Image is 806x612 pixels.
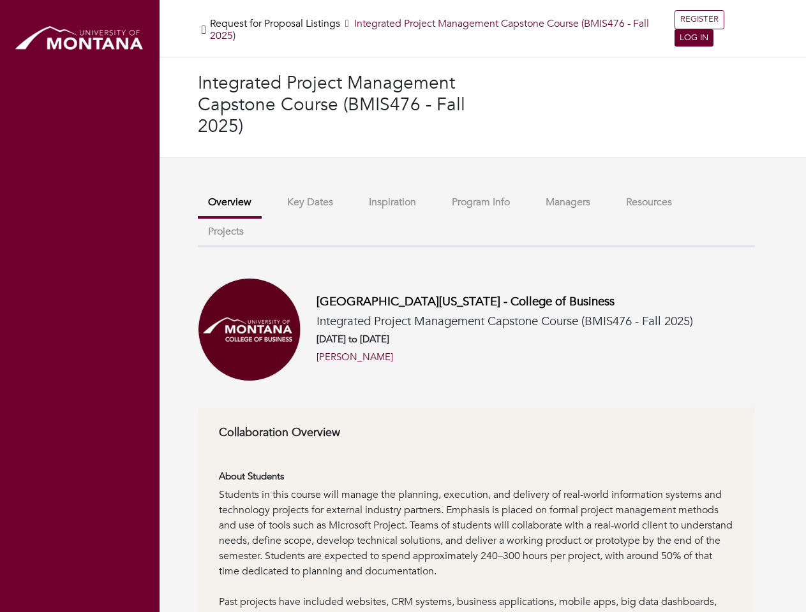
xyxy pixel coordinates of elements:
[616,189,682,216] button: Resources
[198,73,483,137] h3: Integrated Project Management Capstone Course (BMIS476 - Fall 2025)
[317,314,693,329] h5: Integrated Project Management Capstone Course (BMIS476 - Fall 2025)
[535,189,601,216] button: Managers
[219,487,734,594] div: Students in this course will manage the planning, execution, and delivery of real-world informati...
[219,426,734,440] h6: Collaboration Overview
[675,10,724,29] a: REGISTER
[13,22,147,56] img: montana_logo.png
[210,18,675,42] h5: Integrated Project Management Capstone Course (BMIS476 - Fall 2025)
[198,189,262,219] button: Overview
[359,189,426,216] button: Inspiration
[198,278,301,381] img: Univeristy%20of%20Montana%20College%20of%20Business.png
[219,470,734,482] h6: About Students
[442,189,520,216] button: Program Info
[210,17,340,31] a: Request for Proposal Listings
[198,218,254,245] button: Projects
[277,189,343,216] button: Key Dates
[317,350,393,365] a: [PERSON_NAME]
[317,293,615,310] a: [GEOGRAPHIC_DATA][US_STATE] - College of Business
[317,333,693,345] h6: [DATE] to [DATE]
[675,29,713,47] a: LOG IN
